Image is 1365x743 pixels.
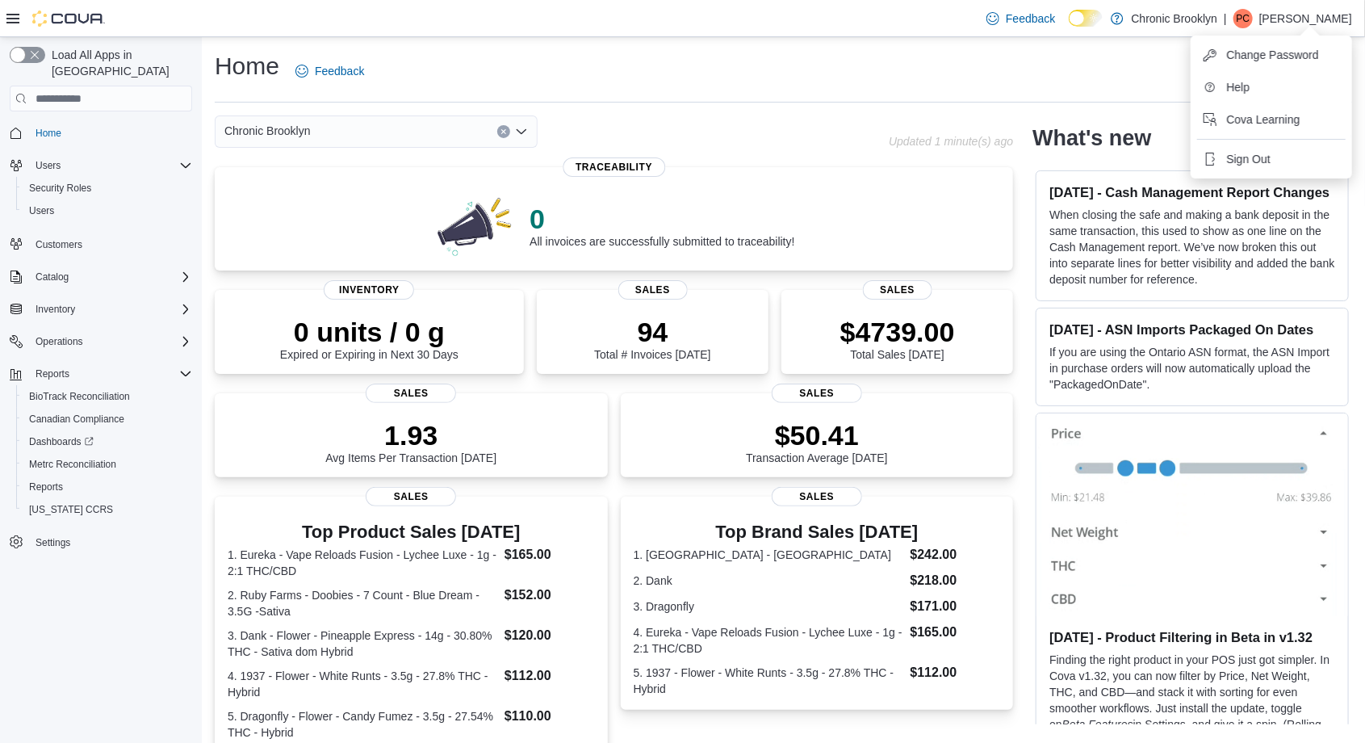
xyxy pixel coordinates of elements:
p: | [1224,9,1227,28]
span: Traceability [563,157,665,177]
span: Sales [772,487,862,506]
span: Operations [36,335,83,348]
a: Customers [29,235,89,254]
span: Sales [366,487,456,506]
p: When closing the safe and making a bank deposit in the same transaction, this used to show as one... [1049,207,1335,288]
button: BioTrack Reconciliation [16,385,199,408]
h2: What's new [1032,125,1151,151]
span: Change Password [1226,47,1318,63]
dd: $165.00 [505,545,595,565]
button: Change Password [1197,42,1346,68]
a: Users [23,201,61,220]
h3: [DATE] - ASN Imports Packaged On Dates [1049,321,1335,338]
span: Customers [36,238,82,251]
dd: $171.00 [911,597,1001,616]
span: Inventory [29,300,192,319]
button: Security Roles [16,177,199,199]
dd: $112.00 [505,666,595,686]
span: Feedback [1006,10,1055,27]
button: Inventory [3,298,199,321]
p: 94 [594,316,710,348]
span: Users [29,204,54,217]
dt: 4. 1937 - Flower - White Runts - 3.5g - 27.8% THC - Hybrid [228,668,498,700]
span: Chronic Brooklyn [224,121,311,141]
span: Washington CCRS [23,500,192,519]
span: Feedback [315,63,364,79]
span: Home [29,123,192,143]
button: Cova Learning [1197,107,1346,132]
span: Dashboards [23,432,192,451]
span: Cova Learning [1226,111,1300,128]
p: [PERSON_NAME] [1259,9,1352,28]
img: Cova [32,10,105,27]
button: Catalog [29,267,75,287]
button: Settings [3,531,199,554]
dt: 3. Dank - Flower - Pineapple Express - 14g - 30.80% THC - Sativa dom Hybrid [228,628,498,660]
a: Metrc Reconciliation [23,455,123,474]
p: If you are using the Ontario ASN format, the ASN Import in purchase orders will now automatically... [1049,344,1335,392]
dd: $165.00 [911,623,1001,642]
a: Canadian Compliance [23,409,131,429]
dt: 2. Ruby Farms - Doobies - 7 Count - Blue Dream - 3.5G -Sativa [228,587,498,619]
nav: Complex example [10,115,192,596]
div: Expired or Expiring in Next 30 Days [280,316,458,361]
a: Dashboards [23,432,100,451]
a: Security Roles [23,178,98,198]
button: Reports [16,476,199,498]
button: Inventory [29,300,82,319]
span: Users [23,201,192,220]
span: Load All Apps in [GEOGRAPHIC_DATA] [45,47,192,79]
button: Reports [29,364,76,384]
span: Sales [863,280,932,300]
a: [US_STATE] CCRS [23,500,119,519]
button: Clear input [497,125,510,138]
button: Reports [3,363,199,385]
h3: Top Product Sales [DATE] [228,523,595,542]
span: Sales [772,384,862,403]
dd: $120.00 [505,626,595,645]
a: Feedback [289,55,371,87]
dd: $112.00 [911,663,1001,682]
div: Total Sales [DATE] [840,316,955,361]
span: Catalog [29,267,192,287]
button: Users [29,156,67,175]
p: 0 [530,203,794,235]
a: Feedback [980,2,1061,35]
dt: 5. Dragonfly - Flower - Candy Fumez - 3.5g - 27.54% THC - Hybrid [228,708,498,741]
p: Chronic Brooklyn [1132,9,1218,28]
span: Sign Out [1226,151,1270,167]
span: Users [29,156,192,175]
h3: [DATE] - Product Filtering in Beta in v1.32 [1049,629,1335,645]
h3: Top Brand Sales [DATE] [634,523,1001,542]
button: Home [3,121,199,145]
span: Customers [29,233,192,254]
button: [US_STATE] CCRS [16,498,199,521]
button: Customers [3,232,199,255]
button: Metrc Reconciliation [16,453,199,476]
span: [US_STATE] CCRS [29,503,113,516]
div: Peter Chu [1233,9,1253,28]
div: Total # Invoices [DATE] [594,316,710,361]
span: Sales [366,384,456,403]
p: Updated 1 minute(s) ago [889,135,1013,148]
button: Open list of options [515,125,528,138]
h1: Home [215,50,279,82]
span: PC [1237,9,1250,28]
span: Help [1226,79,1250,95]
div: Transaction Average [DATE] [746,419,888,464]
button: Users [3,154,199,177]
span: Settings [36,536,70,549]
p: 1.93 [325,419,496,451]
a: Reports [23,477,69,497]
span: Canadian Compliance [29,413,124,426]
input: Dark Mode [1069,10,1103,27]
span: Settings [29,532,192,552]
span: Inventory [36,303,75,316]
span: Security Roles [23,178,192,198]
button: Operations [3,330,199,353]
dd: $152.00 [505,586,595,605]
span: Canadian Compliance [23,409,192,429]
span: Reports [36,367,69,380]
span: BioTrack Reconciliation [23,387,192,406]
